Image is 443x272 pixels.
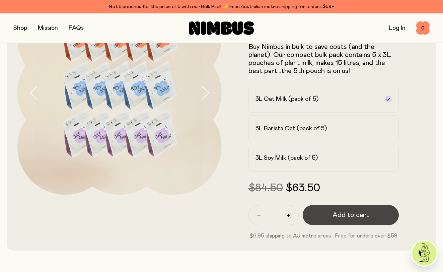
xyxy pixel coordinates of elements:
[389,25,405,31] a: Log In
[248,232,399,240] p: $6.95 shipping to AU metro areas · Free for orders over $59
[333,210,369,220] span: Add to cart
[255,95,318,103] h2: 3L Oat Milk (pack of 5)
[286,183,320,194] span: $63.50
[248,183,283,194] span: $84.50
[416,21,430,35] button: 0
[412,241,437,266] img: agent
[69,25,84,31] a: FAQs
[38,25,58,31] a: Mission
[255,154,318,162] h2: 3L Soy Milk (pack of 5)
[248,44,391,74] span: Buy Nimbus in bulk to save costs (and the planet). Our compact bulk pack contains 5 x 3L pouches ...
[255,125,327,133] h2: 3L Barista Oat (pack of 5)
[13,3,430,11] div: Get 6 pouches for the price of 5 with our Bulk Pack ✨ Free Australian metro shipping for orders $59+
[303,205,399,225] button: Add to cart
